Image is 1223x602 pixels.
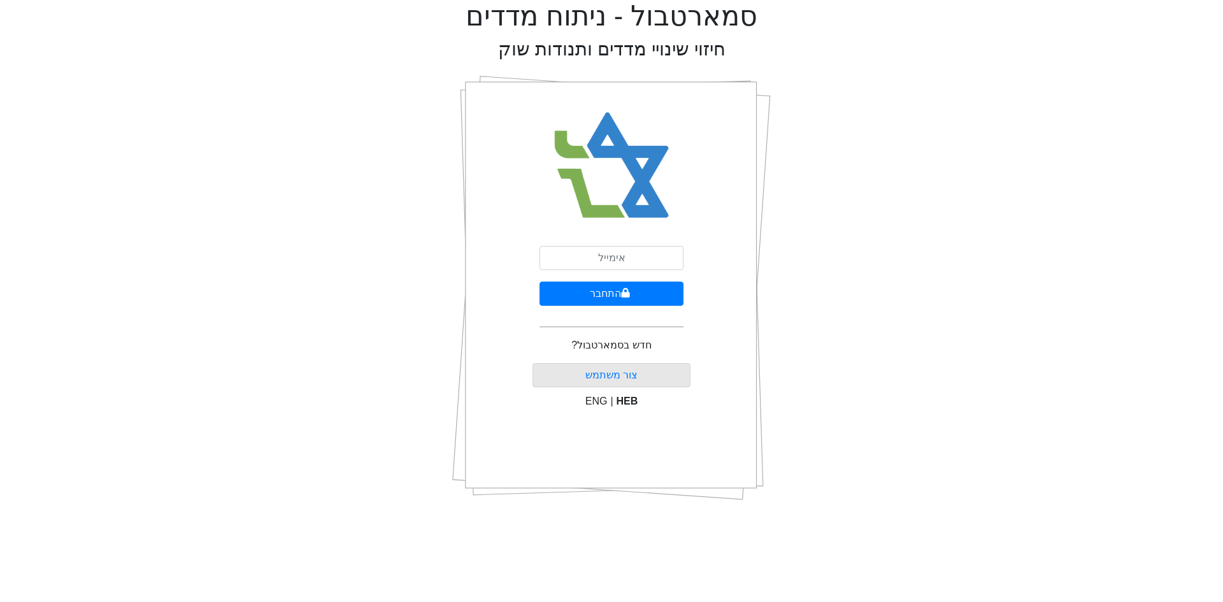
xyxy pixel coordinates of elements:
a: צור משתמש [585,369,638,380]
span: ENG [585,396,608,406]
input: אימייל [540,246,683,270]
img: Smart Bull [543,96,681,236]
button: התחבר [540,282,683,306]
span: HEB [617,396,638,406]
p: חדש בסמארטבול? [571,338,651,353]
button: צור משתמש [533,363,691,387]
span: | [610,396,613,406]
h2: חיזוי שינויי מדדים ותנודות שוק [498,38,726,61]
